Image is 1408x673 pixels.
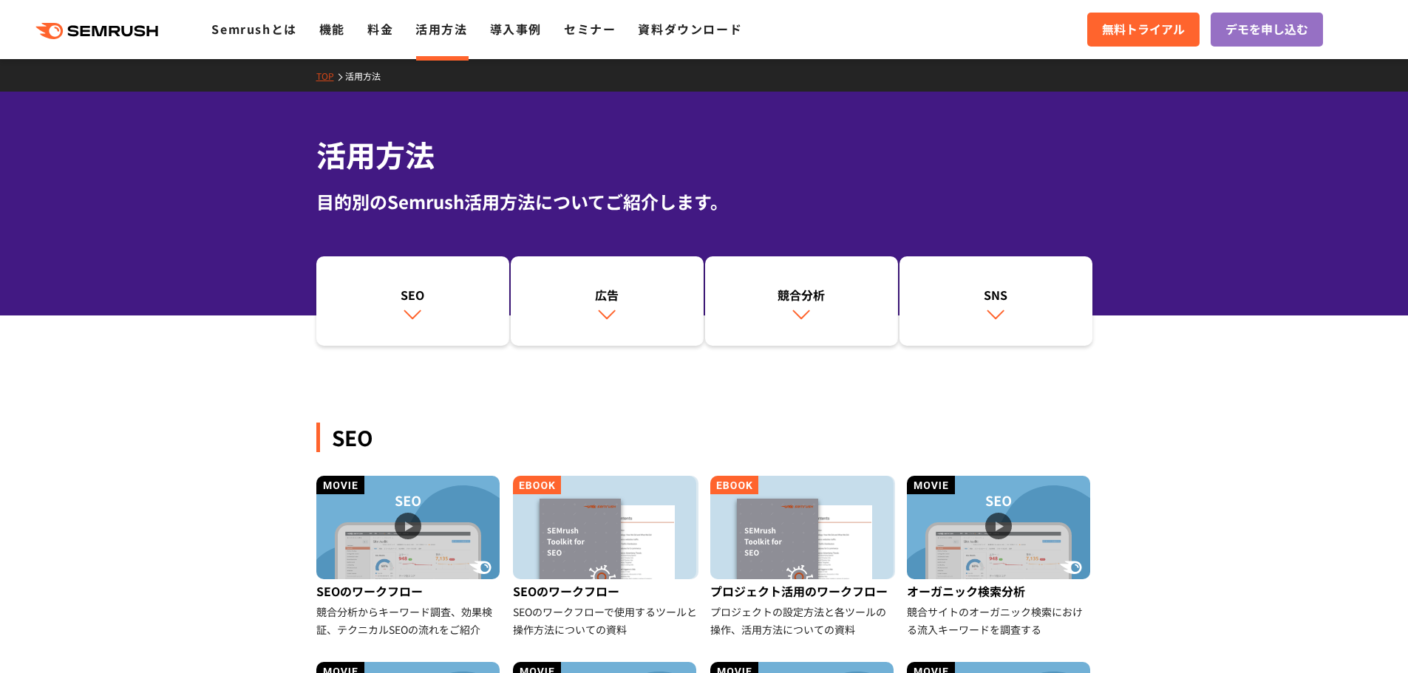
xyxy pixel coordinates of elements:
[319,20,345,38] a: 機能
[513,476,698,638] a: SEOのワークフロー SEOのワークフローで使用するツールと操作方法についての資料
[712,286,891,304] div: 競合分析
[907,579,1092,603] div: オーガニック検索分析
[907,476,1092,638] a: オーガニック検索分析 競合サイトのオーガニック検索における流入キーワードを調査する
[710,603,896,638] div: プロジェクトの設定方法と各ツールの操作、活用方法についての資料
[1225,20,1308,39] span: デモを申し込む
[907,286,1085,304] div: SNS
[415,20,467,38] a: 活用方法
[710,476,896,638] a: プロジェクト活用のワークフロー プロジェクトの設定方法と各ツールの操作、活用方法についての資料
[638,20,742,38] a: 資料ダウンロード
[710,579,896,603] div: プロジェクト活用のワークフロー
[324,286,502,304] div: SEO
[316,423,1092,452] div: SEO
[367,20,393,38] a: 料金
[1102,20,1185,39] span: 無料トライアル
[907,603,1092,638] div: 競合サイトのオーガニック検索における流入キーワードを調査する
[316,69,345,82] a: TOP
[513,603,698,638] div: SEOのワークフローで使用するツールと操作方法についての資料
[345,69,392,82] a: 活用方法
[316,133,1092,177] h1: 活用方法
[316,603,502,638] div: 競合分析からキーワード調査、効果検証、テクニカルSEOの流れをご紹介
[316,579,502,603] div: SEOのワークフロー
[490,20,542,38] a: 導入事例
[1211,13,1323,47] a: デモを申し込む
[513,579,698,603] div: SEOのワークフロー
[316,476,502,638] a: SEOのワークフロー 競合分析からキーワード調査、効果検証、テクニカルSEOの流れをご紹介
[316,188,1092,215] div: 目的別のSemrush活用方法についてご紹介します。
[511,256,704,346] a: 広告
[211,20,296,38] a: Semrushとは
[518,286,696,304] div: 広告
[899,256,1092,346] a: SNS
[564,20,616,38] a: セミナー
[1087,13,1200,47] a: 無料トライアル
[316,256,509,346] a: SEO
[705,256,898,346] a: 競合分析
